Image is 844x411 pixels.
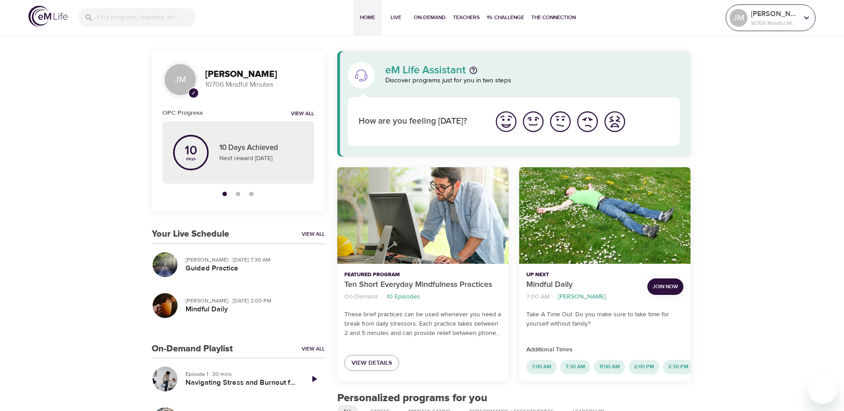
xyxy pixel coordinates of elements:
div: 2:30 PM [663,360,694,374]
nav: breadcrumb [344,291,501,303]
span: Teachers [453,13,480,22]
p: 10706 Mindful Minutes [205,80,314,90]
p: These brief practices can be used whenever you need a break from daily stressors. Each practice t... [344,310,501,338]
a: Play Episode [303,368,325,390]
img: logo [28,6,68,27]
img: worst [602,109,627,134]
span: 2:00 PM [629,363,659,371]
li: · [553,291,555,303]
button: Join Now [647,278,683,295]
p: days [185,157,197,161]
p: Up Next [526,271,640,279]
div: 7:00 AM [526,360,557,374]
h3: On-Demand Playlist [152,344,233,354]
a: View All [302,230,325,238]
input: Find programs, teachers, etc... [97,8,196,27]
div: 2:00 PM [629,360,659,374]
img: ok [548,109,573,134]
h5: Guided Practice [186,264,318,273]
p: 10 Episodes [387,292,420,302]
p: [PERSON_NAME] [558,292,606,302]
img: good [521,109,545,134]
p: eM Life Assistant [385,65,466,76]
a: View all notifications [291,110,314,118]
button: Ten Short Everyday Mindfulness Practices [337,167,509,264]
h5: Mindful Daily [186,305,318,314]
p: [PERSON_NAME] [751,8,798,19]
h5: Navigating Stress and Burnout for Teachers and School Staff [186,378,296,387]
p: [PERSON_NAME] · [DATE] 7:30 AM [186,256,318,264]
span: Home [357,13,378,22]
img: eM Life Assistant [354,68,368,82]
span: Live [385,13,407,22]
img: bad [575,109,600,134]
div: 11:00 AM [594,360,625,374]
button: I'm feeling bad [574,108,601,135]
div: JM [730,9,747,27]
span: The Connection [531,13,576,22]
button: I'm feeling great [493,108,520,135]
p: Ten Short Everyday Mindfulness Practices [344,279,501,291]
h3: Your Live Schedule [152,229,229,239]
p: Additional Times [526,345,683,355]
h3: [PERSON_NAME] [205,69,314,80]
p: 7:00 AM [526,292,549,302]
span: On-Demand [414,13,446,22]
p: 10 [185,145,197,157]
h6: OPC Progress [162,108,203,118]
div: JM [162,62,198,97]
span: Join Now [653,282,678,291]
div: 7:30 AM [560,360,590,374]
a: View All [302,345,325,353]
p: Episode 1 · 30 mins [186,370,296,378]
button: I'm feeling worst [601,108,628,135]
button: Navigating Stress and Burnout for Teachers and School Staff [152,366,178,392]
p: Mindful Daily [526,279,640,291]
nav: breadcrumb [526,291,640,303]
p: 10706 Mindful Minutes [751,19,798,27]
p: Featured Program [344,271,501,279]
span: View Details [351,358,392,369]
p: Discover programs just for you in two steps [385,76,680,86]
h2: Personalized programs for you [337,392,691,405]
p: Next reward [DATE] [219,154,303,163]
button: I'm feeling ok [547,108,574,135]
p: How are you feeling [DATE]? [359,115,482,128]
li: · [381,291,383,303]
p: [PERSON_NAME] · [DATE] 2:00 PM [186,297,318,305]
span: 2:30 PM [663,363,694,371]
p: On-Demand [344,292,378,302]
button: Mindful Daily [519,167,691,264]
span: 1% Challenge [487,13,524,22]
p: 10 Days Achieved [219,142,303,154]
img: great [494,109,518,134]
p: Take A Time Out: Do you make sure to take time for yourself without family? [526,310,683,329]
span: 11:00 AM [594,363,625,371]
span: 7:30 AM [560,363,590,371]
iframe: Button to launch messaging window [808,375,837,404]
button: I'm feeling good [520,108,547,135]
a: View Details [344,355,399,371]
span: 7:00 AM [526,363,557,371]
